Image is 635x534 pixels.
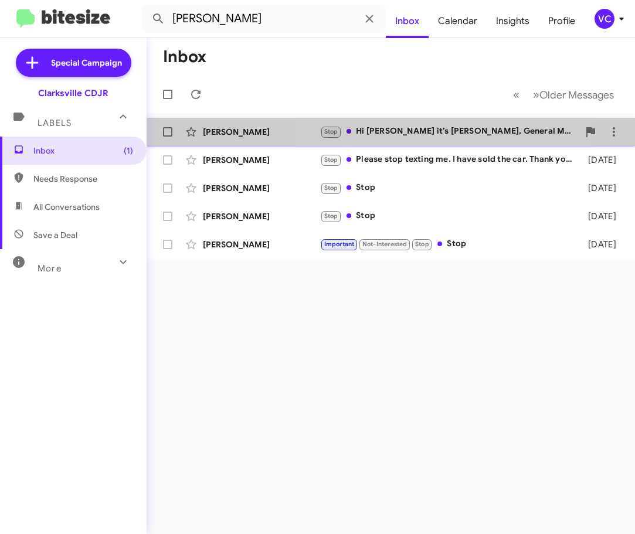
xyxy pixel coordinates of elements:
span: Important [324,240,355,248]
span: All Conversations [33,201,100,213]
div: [DATE] [582,154,626,166]
div: [PERSON_NAME] [203,210,320,222]
div: Hi [PERSON_NAME] it’s [PERSON_NAME], General Manager at Ourisman CDJR of [GEOGRAPHIC_DATA]. Thank... [320,125,579,138]
button: VC [585,9,622,29]
input: Search [142,5,386,33]
button: Previous [506,83,527,107]
span: Stop [324,156,338,164]
span: Inbox [33,145,133,157]
div: Stop [320,181,582,195]
span: Save a Deal [33,229,77,241]
div: Clarksville CDJR [38,87,108,99]
nav: Page navigation example [507,83,621,107]
span: Stop [324,184,338,192]
button: Next [526,83,621,107]
a: Calendar [429,4,487,38]
span: Labels [38,118,72,128]
span: Older Messages [539,89,614,101]
h1: Inbox [163,47,206,66]
div: [DATE] [582,182,626,194]
span: More [38,263,62,274]
div: [DATE] [582,239,626,250]
span: Stop [415,240,429,248]
span: » [533,87,539,102]
div: Stop [320,209,582,223]
span: Not-Interested [362,240,408,248]
div: [PERSON_NAME] [203,126,320,138]
span: Stop [324,128,338,135]
a: Profile [539,4,585,38]
div: [PERSON_NAME] [203,239,320,250]
div: [PERSON_NAME] [203,154,320,166]
div: [DATE] [582,210,626,222]
div: Stop [320,237,582,251]
a: Special Campaign [16,49,131,77]
span: Stop [324,212,338,220]
a: Insights [487,4,539,38]
span: « [513,87,519,102]
div: [PERSON_NAME] [203,182,320,194]
div: VC [595,9,614,29]
div: Please stop texting me. I have sold the car. Thank you b [320,153,582,166]
a: Inbox [386,4,429,38]
span: Needs Response [33,173,133,185]
span: Special Campaign [51,57,122,69]
span: (1) [124,145,133,157]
